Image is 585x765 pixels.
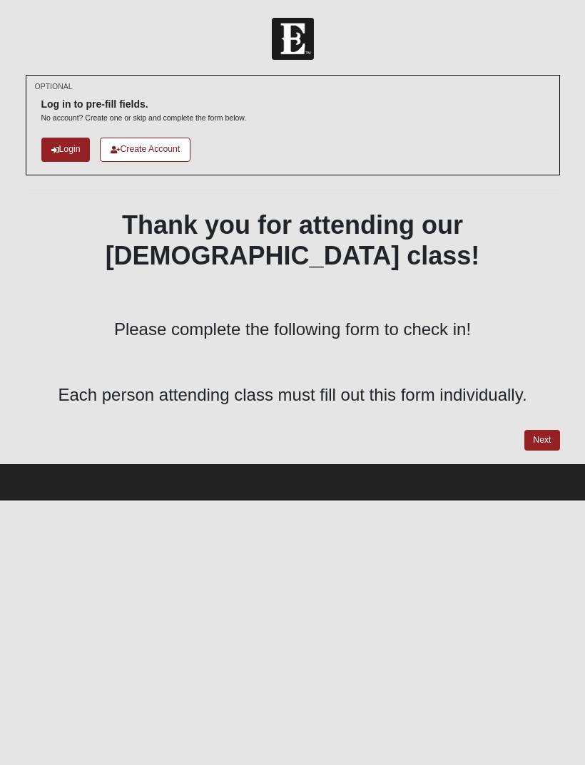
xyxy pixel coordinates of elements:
[35,81,73,92] small: OPTIONAL
[100,138,190,161] a: Create Account
[114,319,471,339] span: Please complete the following form to check in!
[58,385,526,404] span: Each person attending class must fill out this form individually.
[106,210,480,270] b: Thank you for attending our [DEMOGRAPHIC_DATA] class!
[41,113,247,123] p: No account? Create one or skip and complete the form below.
[524,430,559,451] a: Next
[272,18,314,60] img: Church of Eleven22 Logo
[41,138,91,161] a: Login
[41,98,247,111] h6: Log in to pre-fill fields.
